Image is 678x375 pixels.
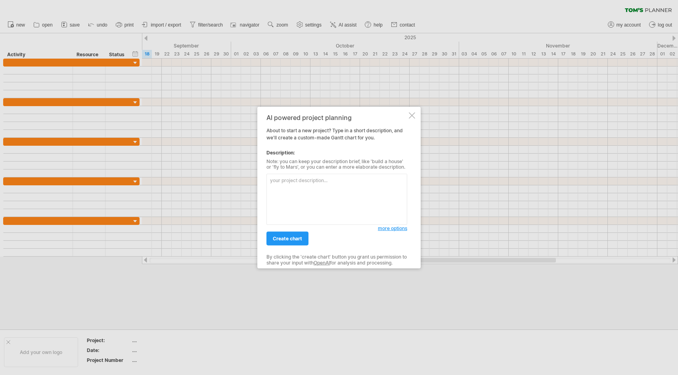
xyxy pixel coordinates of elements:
[378,225,407,232] a: more options
[266,254,407,266] div: By clicking the 'create chart' button you grant us permission to share your input with for analys...
[266,232,308,246] a: create chart
[266,158,407,170] div: Note: you can keep your description brief, like 'build a house' or 'fly to Mars', or you can ente...
[266,149,407,156] div: Description:
[273,236,302,242] span: create chart
[378,225,407,231] span: more options
[314,259,330,265] a: OpenAI
[266,114,407,261] div: About to start a new project? Type in a short description, and we'll create a custom-made Gantt c...
[266,114,407,121] div: AI powered project planning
